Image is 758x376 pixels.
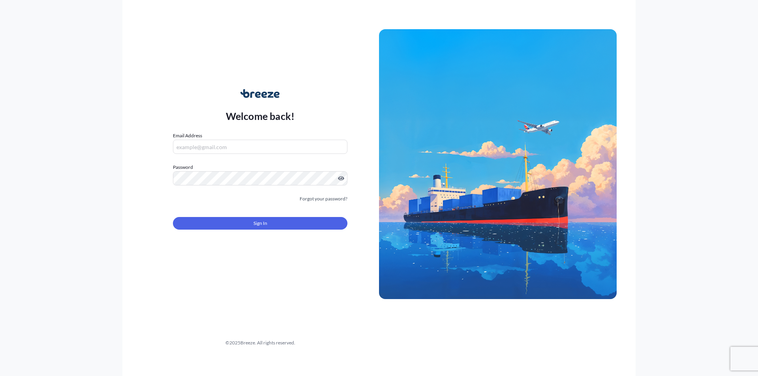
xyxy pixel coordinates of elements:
a: Forgot your password? [300,195,347,203]
div: © 2025 Breeze. All rights reserved. [141,339,379,347]
p: Welcome back! [226,110,295,122]
input: example@gmail.com [173,140,347,154]
label: Email Address [173,132,202,140]
label: Password [173,163,347,171]
img: Ship illustration [379,29,617,299]
span: Sign In [253,219,267,227]
button: Sign In [173,217,347,230]
button: Show password [338,175,344,181]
